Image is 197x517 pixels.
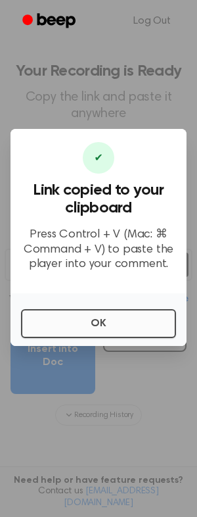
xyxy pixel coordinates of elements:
[21,309,176,338] button: OK
[21,182,176,217] h3: Link copied to your clipboard
[21,228,176,272] p: Press Control + V (Mac: ⌘ Command + V) to paste the player into your comment.
[13,9,87,34] a: Beep
[83,142,114,174] div: ✔
[120,5,184,37] a: Log Out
